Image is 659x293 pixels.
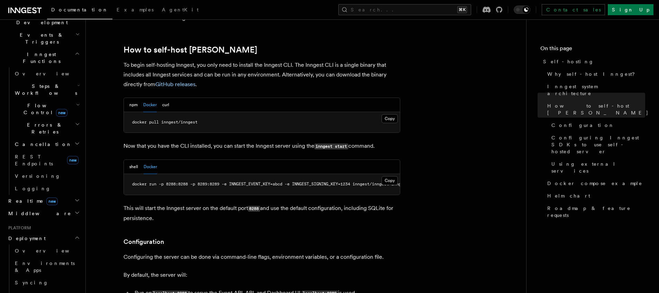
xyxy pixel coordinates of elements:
button: Copy [382,176,398,185]
p: By default, the server will: [123,270,400,280]
span: docker run -p 8288:8288 -p 8289:8289 -e INNGEST_EVENT_KEY=abcd -e INNGEST_SIGNING_KEY=1234 innges... [132,182,423,186]
a: Overview [12,245,81,257]
button: Deployment [6,232,81,245]
span: Inngest system architecture [547,83,645,97]
a: Versioning [12,170,81,182]
span: Overview [15,248,86,254]
span: Configuration [551,122,614,129]
span: Versioning [15,173,61,179]
button: Flow Controlnew [12,99,81,119]
span: Documentation [51,7,108,12]
span: Helm chart [547,192,590,199]
a: REST Endpointsnew [12,150,81,170]
a: Helm chart [544,190,645,202]
button: Inngest Functions [6,48,81,67]
button: npm [129,98,138,112]
span: Logging [15,186,51,191]
span: How to self-host [PERSON_NAME] [547,102,649,116]
p: This will start the Inngest server on the default port and use the default configuration, includi... [123,203,400,223]
span: new [67,156,79,164]
a: Inngest system architecture [544,80,645,100]
a: Using external services [549,158,645,177]
span: Inngest Functions [6,51,75,65]
span: Why self-host Inngest? [547,71,640,77]
span: Errors & Retries [12,121,75,135]
span: Syncing [15,280,48,285]
span: Realtime [6,198,58,204]
button: shell [129,160,138,174]
button: Middleware [6,207,81,220]
button: curl [162,98,169,112]
a: Self-hosting [540,55,645,68]
code: 8288 [248,206,260,212]
span: Overview [15,71,86,76]
a: Configuration [549,119,645,131]
span: REST Endpoints [15,154,53,166]
button: Toggle dark mode [514,6,530,14]
a: Contact sales [542,4,605,15]
span: Steps & Workflows [12,83,77,97]
a: Roadmap & feature requests [544,202,645,221]
span: Platform [6,225,31,231]
span: Deployment [6,235,46,242]
span: Middleware [6,210,71,217]
span: new [46,198,58,205]
span: Flow Control [12,102,76,116]
button: Errors & Retries [12,119,81,138]
button: Steps & Workflows [12,80,81,99]
a: How to self-host [PERSON_NAME] [544,100,645,119]
span: new [56,109,67,117]
a: How to self-host [PERSON_NAME] [123,45,257,55]
a: Configuring Inngest SDKs to use self-hosted server [549,131,645,158]
span: Using external services [551,161,645,174]
a: Syncing [12,276,81,289]
a: AgentKit [158,2,203,19]
button: Search...⌘K [338,4,471,15]
span: AgentKit [162,7,199,12]
a: Why self-host Inngest? [544,68,645,80]
span: Cancellation [12,141,72,148]
a: Environments & Apps [12,257,81,276]
span: Examples [117,7,154,12]
a: Configuration [123,237,164,247]
code: inngest start [314,144,348,149]
a: available on GitHub [237,15,286,21]
a: Documentation [47,2,112,19]
button: Events & Triggers [6,29,81,48]
span: Events & Triggers [6,31,75,45]
p: Configuring the server can be done via command-line flags, environment variables, or a configurat... [123,252,400,262]
a: Overview [12,67,81,80]
button: Cancellation [12,138,81,150]
p: To begin self-hosting Inngest, you only need to install the Inngest CLI. The Inngest CLI is a sin... [123,60,400,89]
a: Docker compose example [544,177,645,190]
p: Now that you have the CLI installed, you can start the Inngest server using the command. [123,141,400,151]
a: Examples [112,2,158,19]
span: Configuring Inngest SDKs to use self-hosted server [551,134,645,155]
span: Self-hosting [543,58,594,65]
a: Logging [12,182,81,195]
button: Docker [144,160,157,174]
button: Copy [382,114,398,123]
a: Sign Up [608,4,653,15]
span: Environments & Apps [15,260,75,273]
a: GitHub releases [155,81,195,88]
button: Docker [143,98,157,112]
kbd: ⌘K [457,6,467,13]
h4: On this page [540,44,645,55]
button: Realtimenew [6,195,81,207]
span: Docker compose example [547,180,642,187]
span: Roadmap & feature requests [547,205,645,219]
span: docker pull inngest/inngest [132,120,198,125]
div: Inngest Functions [6,67,81,195]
